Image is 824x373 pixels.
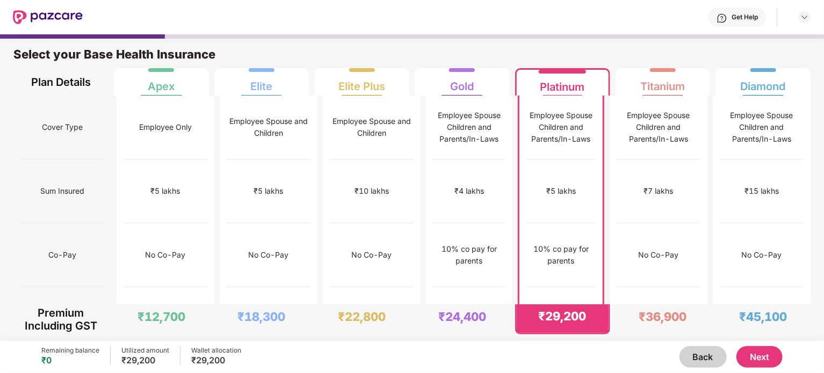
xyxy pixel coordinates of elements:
div: No Co-Pay [639,249,679,261]
div: ₹22,800 [338,309,386,324]
div: Utilized amount [121,346,169,355]
div: ₹5 lakhs [546,185,576,197]
div: ₹29,200 [191,355,241,365]
div: Employee Spouse Children and Parents/In-Laws [617,109,700,145]
div: Platinum [540,72,585,93]
div: Remaining balance [41,346,99,355]
div: ₹45,100 [739,309,787,324]
div: 10% co pay for parents [526,243,596,267]
div: Diamond [741,71,786,93]
div: Employee Only [139,121,192,133]
div: No Co-Pay [146,249,186,261]
div: ₹18,300 [237,309,285,324]
img: svg+xml;base64,PHN2ZyBpZD0iSGVscC0zMngzMiIgeG1sbnM9Imh0dHA6Ly93d3cudzMub3JnLzIwMDAvc3ZnIiB3aWR0aD... [717,13,727,24]
div: ₹5 lakhs [151,185,180,197]
div: ₹10 lakhs [355,185,389,197]
div: Plan Details [20,68,102,96]
img: New Pazcare Logo [13,10,83,24]
div: ₹24,400 [438,309,486,324]
div: ₹5 lakhs [254,185,284,197]
span: Co-Pay [48,245,76,265]
div: Titanium [640,71,685,93]
div: Select your Base Health Insurance [13,47,811,68]
div: No Co-Pay [742,249,782,261]
div: Employee Spouse and Children [227,115,310,139]
div: ₹15 lakhs [745,185,779,197]
div: 10% co pay for parents [433,243,505,267]
div: ₹12,700 [138,309,185,324]
div: ₹0 [41,355,99,365]
div: ₹7 lakhs [644,185,674,197]
div: Get Help [732,13,758,21]
div: ₹29,200 [121,355,169,365]
div: Employee Spouse and Children [330,115,414,139]
div: No Co-Pay [352,249,392,261]
button: Next [736,346,783,368]
img: svg+xml;base64,PHN2ZyBpZD0iRHJvcGRvd24tMzJ4MzIiIHhtbG5zPSJodHRwOi8vd3d3LnczLm9yZy8yMDAwL3N2ZyIgd2... [800,13,809,21]
div: Elite [250,71,272,93]
div: Premium Including GST [20,304,102,334]
div: No Co-Pay [249,249,289,261]
div: ₹4 lakhs [454,185,484,197]
div: Elite Plus [338,71,385,93]
div: ₹36,900 [639,309,686,324]
div: ₹29,200 [539,309,587,324]
button: Back [680,346,727,368]
span: Sum Insured [40,181,84,201]
div: Wallet allocation [191,346,241,355]
div: Employee Spouse Children and Parents/In-Laws [526,109,596,145]
div: Apex [148,71,175,93]
div: Employee Spouse Children and Parents/In-Laws [720,109,804,145]
div: Employee Spouse Children and Parents/In-Laws [433,109,505,145]
span: Cover Type [42,117,83,137]
div: Gold [450,71,474,93]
